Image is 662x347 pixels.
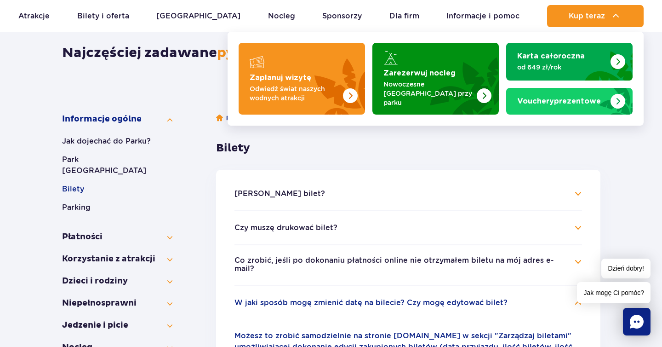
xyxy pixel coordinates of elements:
a: Informacje i pomoc [446,5,519,27]
a: Vouchery prezentowe [506,88,633,115]
button: Korzystanie z atrakcji [62,254,172,265]
strong: prezentowe [517,98,601,105]
strong: Zaplanuj wizytę [250,74,311,81]
a: [GEOGRAPHIC_DATA] [156,5,240,27]
button: Jak dojechać do Parku? [62,136,172,147]
a: Atrakcje [18,5,50,27]
button: Co zrobić, jeśli po dokonaniu płatności online nie otrzymałem biletu na mój adres e-mail? [234,256,568,273]
button: Bilety [62,184,172,195]
strong: Karta całoroczna [517,52,585,60]
span: pytania [217,44,272,61]
span: Vouchery [517,98,554,105]
a: Zarezerwuj nocleg [372,43,499,115]
button: Informacje ogólne [62,114,172,125]
button: Płatności [62,231,172,243]
button: W jaki sposób mogę zmienić datę na bilecie? Czy mogę edytować bilet? [234,299,508,307]
button: Park [GEOGRAPHIC_DATA] [62,154,172,176]
p: Odwiedź świat naszych wodnych atrakcji [250,84,339,103]
span: Dzień dobry! [601,259,651,278]
div: Chat [623,308,651,335]
button: Parking [62,202,172,213]
p: Nowoczesne [GEOGRAPHIC_DATA] przy parku [383,80,473,107]
p: od 649 zł/rok [517,63,607,72]
h1: Najczęściej zadawane [62,45,600,61]
button: Dzieci i rodziny [62,276,172,287]
button: Czy muszę drukować bilet? [234,224,337,232]
a: Karta całoroczna [506,43,633,81]
a: FAQ [216,114,238,123]
a: Zaplanuj wizytę [239,43,365,115]
strong: Zarezerwuj nocleg [383,69,456,77]
button: [PERSON_NAME] bilet? [234,190,325,198]
span: Kup teraz [569,12,605,20]
a: Dla firm [389,5,419,27]
h3: Bilety [216,141,600,155]
button: Niepełno­sprawni [62,298,172,309]
a: Bilety i oferta [77,5,129,27]
a: Nocleg [268,5,295,27]
a: Sponsorzy [322,5,362,27]
span: Jak mogę Ci pomóc? [577,282,651,303]
button: Kup teraz [547,5,644,27]
button: Jedzenie i picie [62,320,172,331]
